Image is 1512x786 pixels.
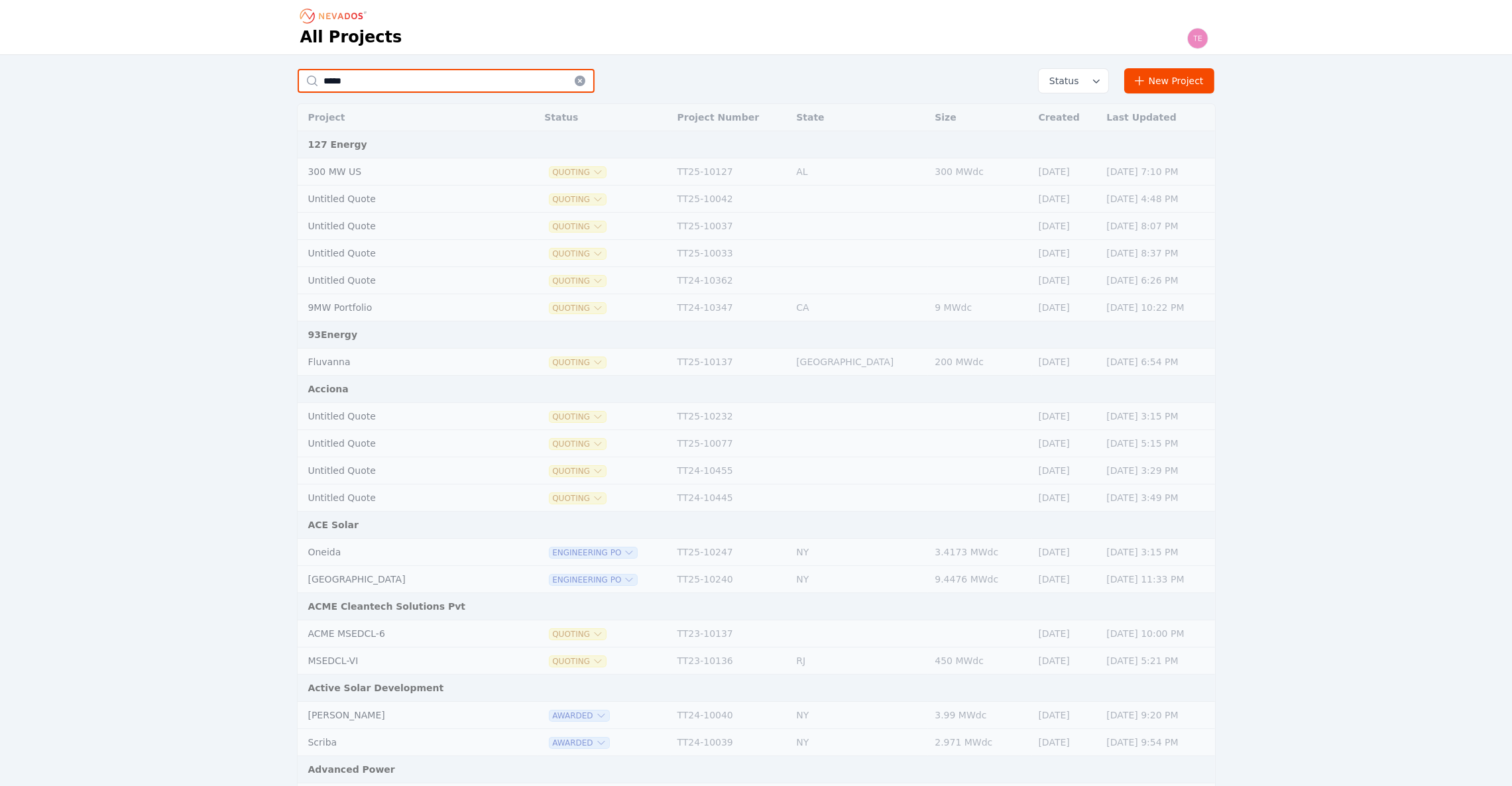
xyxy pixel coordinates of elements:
span: Status [1044,74,1079,87]
button: Quoting [550,656,606,667]
td: [DATE] 3:29 PM [1100,457,1215,484]
td: TT25-10033 [671,240,790,267]
td: ACME Cleantech Solutions Pvt [298,593,1215,620]
tr: ScribaAwardedTT24-10039NY2.971 MWdc[DATE][DATE] 9:54 PM [298,729,1215,756]
tr: Untitled QuoteQuotingTT25-10033[DATE][DATE] 8:37 PM [298,240,1215,267]
button: Engineering PO [550,575,637,585]
td: TT25-10037 [671,213,790,240]
td: NY [789,729,928,756]
button: Engineering PO [550,547,637,558]
td: [DATE] [1032,457,1100,484]
button: Quoting [550,466,606,477]
td: MSEDCL-VI [298,647,505,675]
button: Quoting [550,249,606,259]
td: [DATE] [1032,702,1100,729]
tr: Untitled QuoteQuotingTT24-10362[DATE][DATE] 6:26 PM [298,267,1215,294]
button: Quoting [550,439,606,449]
button: Quoting [550,276,606,286]
td: NY [789,566,928,593]
tr: ACME MSEDCL-6QuotingTT23-10137[DATE][DATE] 10:00 PM [298,620,1215,647]
td: [DATE] [1032,566,1100,593]
td: NY [789,702,928,729]
td: [DATE] 5:21 PM [1100,647,1215,675]
td: [DATE] [1032,267,1100,294]
td: [DATE] 10:00 PM [1100,620,1215,647]
tr: Untitled QuoteQuotingTT25-10232[DATE][DATE] 3:15 PM [298,403,1215,430]
td: CA [789,294,928,321]
tr: [GEOGRAPHIC_DATA]Engineering POTT25-10240NY9.4476 MWdc[DATE][DATE] 11:33 PM [298,566,1215,593]
td: [DATE] 5:15 PM [1100,430,1215,457]
td: Active Solar Development [298,675,1215,702]
tr: MSEDCL-VIQuotingTT23-10136RJ450 MWdc[DATE][DATE] 5:21 PM [298,647,1215,675]
td: [DATE] [1032,158,1100,186]
th: Last Updated [1100,104,1215,131]
td: [GEOGRAPHIC_DATA] [298,566,505,593]
td: TT25-10077 [671,430,790,457]
td: [DATE] [1032,484,1100,512]
td: [DATE] 3:15 PM [1100,403,1215,430]
td: Untitled Quote [298,186,505,213]
td: [DATE] [1032,403,1100,430]
th: Status [538,104,670,131]
td: [DATE] [1032,539,1100,566]
td: 3.99 MWdc [928,702,1031,729]
td: Untitled Quote [298,267,505,294]
td: Untitled Quote [298,457,505,484]
button: Quoting [550,194,606,205]
button: Quoting [550,493,606,504]
td: [DATE] 7:10 PM [1100,158,1215,186]
td: 2.971 MWdc [928,729,1031,756]
img: Ted Elliott [1187,28,1208,49]
td: 9 MWdc [928,294,1031,321]
td: TT24-10445 [671,484,790,512]
td: [DATE] 8:37 PM [1100,240,1215,267]
button: Awarded [550,738,609,748]
td: Scriba [298,729,505,756]
button: Status [1039,69,1108,93]
tr: Untitled QuoteQuotingTT25-10077[DATE][DATE] 5:15 PM [298,430,1215,457]
th: State [789,104,928,131]
td: Untitled Quote [298,403,505,430]
td: Advanced Power [298,756,1215,783]
td: AL [789,158,928,186]
td: 9.4476 MWdc [928,566,1031,593]
td: [DATE] [1032,349,1100,376]
td: [GEOGRAPHIC_DATA] [789,349,928,376]
td: [DATE] [1032,213,1100,240]
td: Fluvanna [298,349,505,376]
td: TT25-10247 [671,539,790,566]
td: Untitled Quote [298,430,505,457]
tr: Untitled QuoteQuotingTT24-10455[DATE][DATE] 3:29 PM [298,457,1215,484]
td: [DATE] [1032,729,1100,756]
td: [DATE] [1032,620,1100,647]
td: [DATE] 6:54 PM [1100,349,1215,376]
td: Oneida [298,539,505,566]
button: Awarded [550,710,609,721]
tr: OneidaEngineering POTT25-10247NY3.4173 MWdc[DATE][DATE] 3:15 PM [298,539,1215,566]
td: [DATE] 9:54 PM [1100,729,1215,756]
td: 93Energy [298,321,1215,349]
td: [DATE] 3:49 PM [1100,484,1215,512]
button: Quoting [550,303,606,313]
td: NY [789,539,928,566]
tr: Untitled QuoteQuotingTT25-10037[DATE][DATE] 8:07 PM [298,213,1215,240]
nav: Breadcrumb [300,5,371,27]
td: [DATE] 10:22 PM [1100,294,1215,321]
button: Quoting [550,357,606,368]
tr: Untitled QuoteQuotingTT25-10042[DATE][DATE] 4:48 PM [298,186,1215,213]
td: [DATE] 9:20 PM [1100,702,1215,729]
tr: FluvannaQuotingTT25-10137[GEOGRAPHIC_DATA]200 MWdc[DATE][DATE] 6:54 PM [298,349,1215,376]
td: 200 MWdc [928,349,1031,376]
td: [DATE] [1032,294,1100,321]
td: [DATE] 8:07 PM [1100,213,1215,240]
td: Untitled Quote [298,213,505,240]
